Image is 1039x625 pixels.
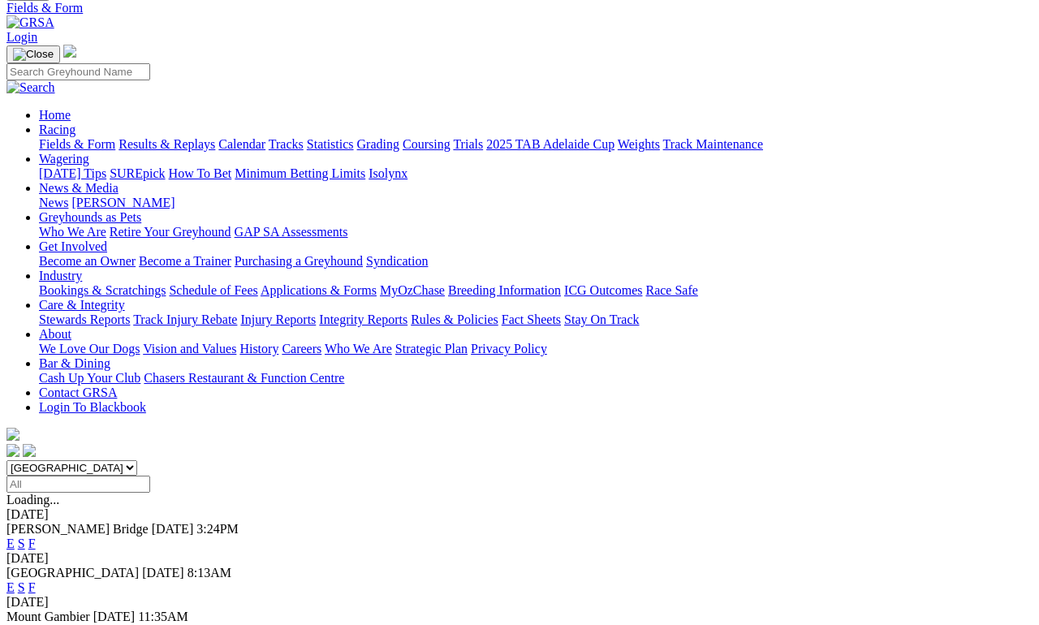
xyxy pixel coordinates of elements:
[39,123,75,136] a: Racing
[39,283,166,297] a: Bookings & Scratchings
[39,254,136,268] a: Become an Owner
[6,595,1033,610] div: [DATE]
[71,196,175,209] a: [PERSON_NAME]
[39,108,71,122] a: Home
[453,137,483,151] a: Trials
[39,400,146,414] a: Login To Blackbook
[63,45,76,58] img: logo-grsa-white.png
[6,522,149,536] span: [PERSON_NAME] Bridge
[169,166,232,180] a: How To Bet
[39,342,1033,356] div: About
[235,254,363,268] a: Purchasing a Greyhound
[28,580,36,594] a: F
[110,225,231,239] a: Retire Your Greyhound
[486,137,614,151] a: 2025 TAB Adelaide Cup
[39,283,1033,298] div: Industry
[645,283,697,297] a: Race Safe
[39,137,115,151] a: Fields & Form
[39,254,1033,269] div: Get Involved
[618,137,660,151] a: Weights
[143,342,236,356] a: Vision and Values
[39,152,89,166] a: Wagering
[39,356,110,370] a: Bar & Dining
[119,137,215,151] a: Results & Replays
[39,181,119,195] a: News & Media
[169,283,257,297] a: Schedule of Fees
[218,137,265,151] a: Calendar
[502,312,561,326] a: Fact Sheets
[6,63,150,80] input: Search
[142,566,184,580] span: [DATE]
[39,312,1033,327] div: Care & Integrity
[6,80,55,95] img: Search
[133,312,237,326] a: Track Injury Rebate
[663,137,763,151] a: Track Maintenance
[235,225,348,239] a: GAP SA Assessments
[6,551,1033,566] div: [DATE]
[395,342,468,356] a: Strategic Plan
[18,537,25,550] a: S
[564,312,639,326] a: Stay On Track
[39,327,71,341] a: About
[39,386,117,399] a: Contact GRSA
[152,522,194,536] span: [DATE]
[6,493,59,506] span: Loading...
[18,580,25,594] a: S
[28,537,36,550] a: F
[269,137,304,151] a: Tracks
[39,166,106,180] a: [DATE] Tips
[6,1,1033,15] a: Fields & Form
[93,610,136,623] span: [DATE]
[240,312,316,326] a: Injury Reports
[6,15,54,30] img: GRSA
[188,566,231,580] span: 8:13AM
[39,269,82,282] a: Industry
[196,522,239,536] span: 3:24PM
[6,444,19,457] img: facebook.svg
[39,298,125,312] a: Care & Integrity
[471,342,547,356] a: Privacy Policy
[380,283,445,297] a: MyOzChase
[411,312,498,326] a: Rules & Policies
[564,283,642,297] a: ICG Outcomes
[366,254,428,268] a: Syndication
[282,342,321,356] a: Careers
[239,342,278,356] a: History
[139,254,231,268] a: Become a Trainer
[23,444,36,457] img: twitter.svg
[39,342,140,356] a: We Love Our Dogs
[39,196,1033,210] div: News & Media
[6,428,19,441] img: logo-grsa-white.png
[448,283,561,297] a: Breeding Information
[13,48,54,61] img: Close
[319,312,407,326] a: Integrity Reports
[235,166,365,180] a: Minimum Betting Limits
[110,166,165,180] a: SUREpick
[369,166,407,180] a: Isolynx
[6,45,60,63] button: Toggle navigation
[39,210,141,224] a: Greyhounds as Pets
[39,312,130,326] a: Stewards Reports
[261,283,377,297] a: Applications & Forms
[357,137,399,151] a: Grading
[39,371,140,385] a: Cash Up Your Club
[39,225,106,239] a: Who We Are
[39,225,1033,239] div: Greyhounds as Pets
[39,196,68,209] a: News
[6,610,90,623] span: Mount Gambier
[144,371,344,385] a: Chasers Restaurant & Function Centre
[6,580,15,594] a: E
[325,342,392,356] a: Who We Are
[6,30,37,44] a: Login
[6,476,150,493] input: Select date
[403,137,451,151] a: Coursing
[39,137,1033,152] div: Racing
[39,371,1033,386] div: Bar & Dining
[39,166,1033,181] div: Wagering
[138,610,188,623] span: 11:35AM
[6,566,139,580] span: [GEOGRAPHIC_DATA]
[6,507,1033,522] div: [DATE]
[6,537,15,550] a: E
[39,239,107,253] a: Get Involved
